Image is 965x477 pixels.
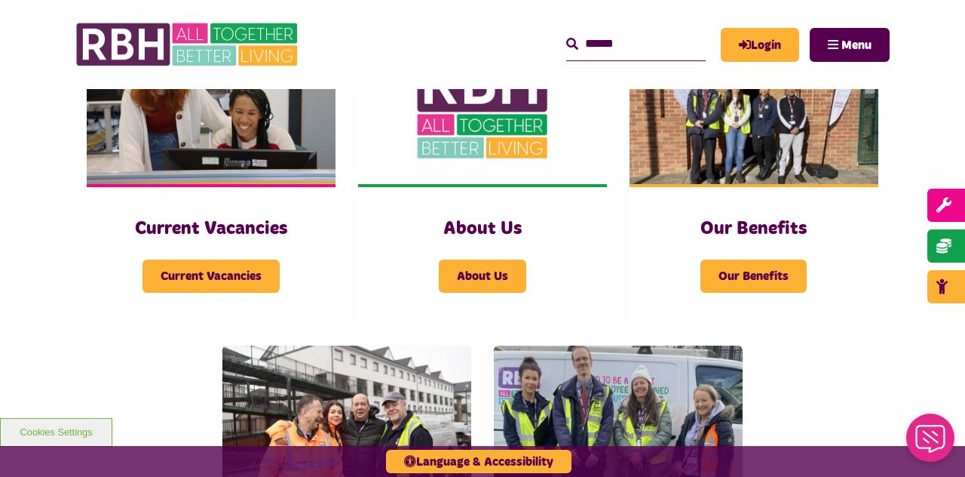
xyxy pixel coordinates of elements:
[87,29,335,184] img: IMG 1470
[630,29,878,323] a: Our Benefits Our Benefits
[566,28,706,60] input: Search
[897,409,965,477] iframe: Netcall Web Assistant for live chat
[721,28,799,62] a: MyRBH
[810,28,890,62] button: Navigation
[700,260,807,293] span: Our Benefits
[75,15,302,74] img: RBH
[87,29,335,323] a: Current Vacancies Current Vacancies
[439,260,526,293] span: About Us
[386,450,571,473] button: Language & Accessibility
[660,217,848,241] h3: Our Benefits
[388,217,577,241] h3: About Us
[358,29,607,323] a: About Us About Us
[142,260,280,293] span: Current Vacancies
[841,39,872,51] span: Menu
[358,29,607,184] img: RBH Logo Social Media 480X360 (1)
[117,217,305,241] h3: Current Vacancies
[630,29,878,184] img: Dropinfreehold2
